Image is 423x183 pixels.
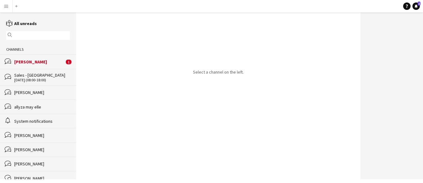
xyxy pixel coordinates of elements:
span: 1 [418,2,421,6]
span: 1 [66,60,71,64]
div: Sales - [GEOGRAPHIC_DATA] [14,72,70,78]
div: [PERSON_NAME] [14,161,70,167]
div: [PERSON_NAME] [14,90,70,95]
div: [PERSON_NAME] [14,133,70,138]
div: allyza may elle [14,104,70,110]
a: 1 [412,2,420,10]
div: [PERSON_NAME] [14,59,64,65]
p: Select a channel on the left. [193,69,244,75]
div: [PERSON_NAME] [14,176,70,181]
div: [PERSON_NAME] [14,147,70,152]
div: [DATE] (08:00-18:00) [14,78,70,82]
div: System notifications [14,118,70,124]
a: All unreads [6,21,37,26]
